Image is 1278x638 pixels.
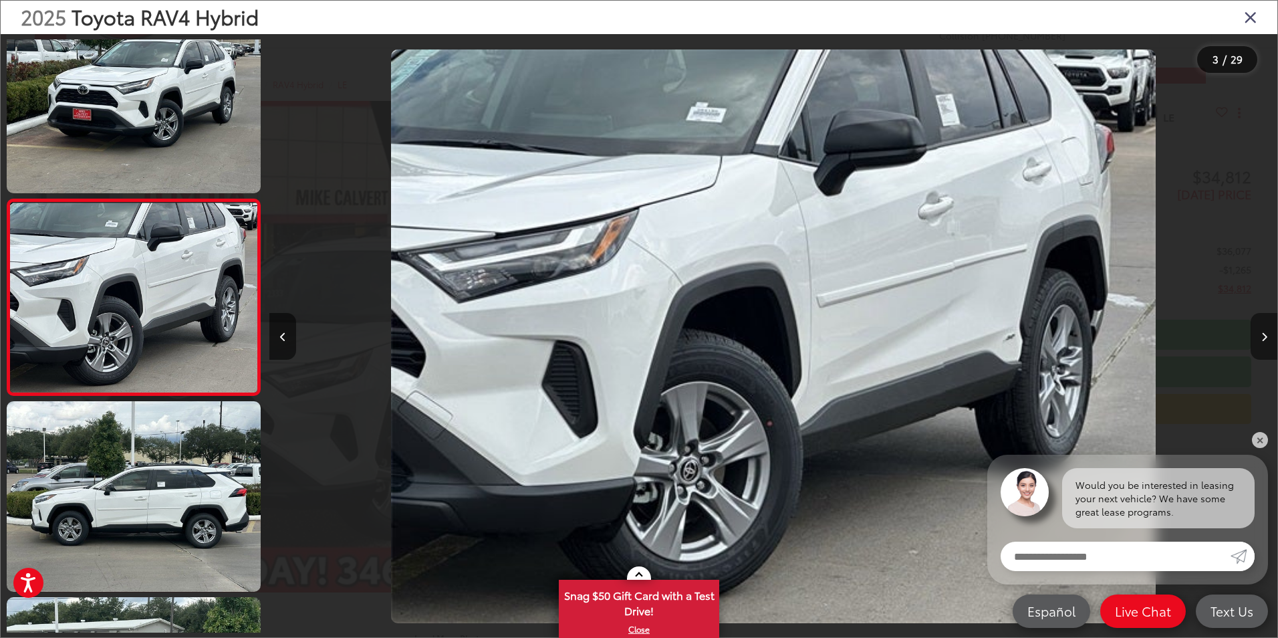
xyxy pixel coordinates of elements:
span: 29 [1231,51,1243,66]
button: Previous image [269,313,296,360]
button: Next image [1251,313,1277,360]
input: Enter your message [1001,542,1231,571]
div: 2025 Toyota RAV4 Hybrid LE 2 [269,49,1277,624]
a: Text Us [1196,595,1268,628]
span: Snag $50 Gift Card with a Test Drive! [560,581,718,622]
img: Agent profile photo [1001,468,1049,516]
div: Would you be interested in leasing your next vehicle? We have some great lease programs. [1062,468,1255,528]
img: 2025 Toyota RAV4 Hybrid LE [7,203,259,392]
i: Close gallery [1244,8,1257,25]
a: Submit [1231,542,1255,571]
span: 3 [1212,51,1219,66]
a: Live Chat [1100,595,1186,628]
img: 2025 Toyota RAV4 Hybrid LE [4,399,263,594]
img: 2025 Toyota RAV4 Hybrid LE [4,1,263,195]
span: Live Chat [1108,603,1178,619]
span: Toyota RAV4 Hybrid [72,2,259,31]
span: Español [1021,603,1082,619]
img: 2025 Toyota RAV4 Hybrid LE [391,49,1156,624]
span: 2025 [21,2,66,31]
a: Español [1013,595,1090,628]
span: / [1221,55,1228,64]
span: Text Us [1204,603,1260,619]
